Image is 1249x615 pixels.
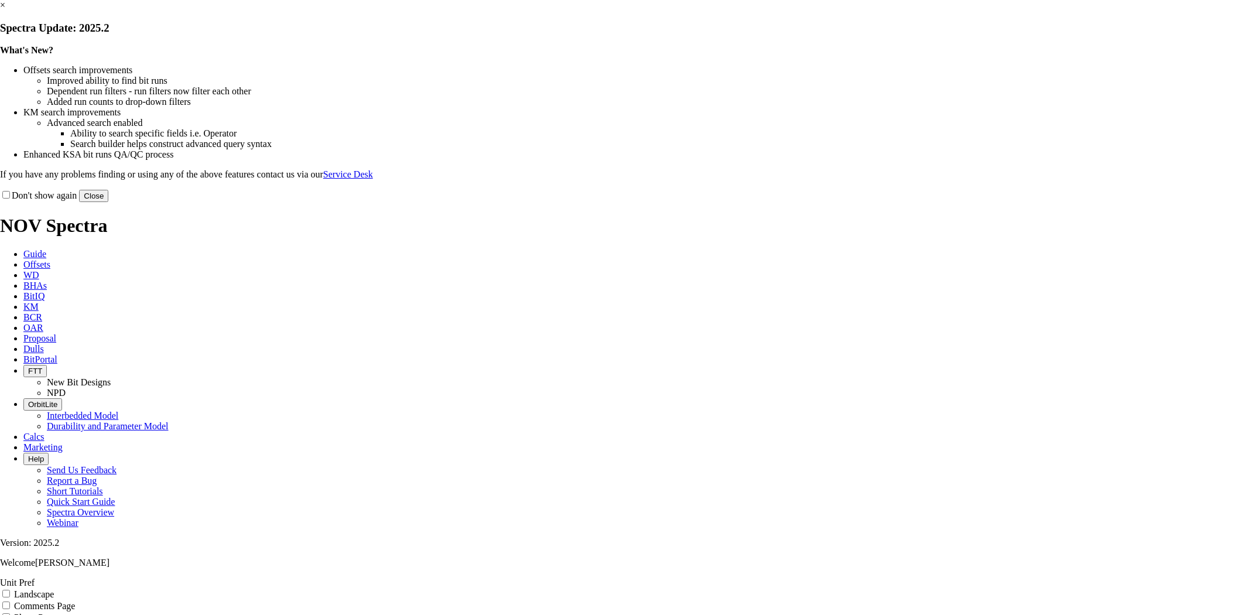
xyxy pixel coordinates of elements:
[47,518,78,528] a: Webinar
[23,354,57,364] span: BitPortal
[23,333,56,343] span: Proposal
[23,65,1249,76] li: Offsets search improvements
[23,281,47,291] span: BHAs
[47,476,97,486] a: Report a Bug
[47,465,117,475] a: Send Us Feedback
[23,270,39,280] span: WD
[47,388,66,398] a: NPD
[70,128,1249,139] li: Ability to search specific fields i.e. Operator
[47,507,114,517] a: Spectra Overview
[23,291,45,301] span: BitIQ
[23,107,1249,118] li: KM search improvements
[70,139,1249,149] li: Search builder helps construct advanced query syntax
[14,589,54,599] label: Landscape
[23,249,46,259] span: Guide
[47,76,1249,86] li: Improved ability to find bit runs
[28,367,42,375] span: FTT
[47,377,111,387] a: New Bit Designs
[47,486,103,496] a: Short Tutorials
[23,442,63,452] span: Marketing
[2,191,10,199] input: Don't show again
[23,344,44,354] span: Dulls
[23,302,39,312] span: KM
[23,432,45,442] span: Calcs
[47,118,1249,128] li: Advanced search enabled
[35,558,109,568] span: [PERSON_NAME]
[23,149,1249,160] li: Enhanced KSA bit runs QA/QC process
[79,190,108,202] button: Close
[47,411,118,421] a: Interbedded Model
[28,455,44,463] span: Help
[14,601,75,611] label: Comments Page
[23,259,50,269] span: Offsets
[47,97,1249,107] li: Added run counts to drop-down filters
[47,421,169,431] a: Durability and Parameter Model
[47,86,1249,97] li: Dependent run filters - run filters now filter each other
[47,497,115,507] a: Quick Start Guide
[23,323,43,333] span: OAR
[323,169,373,179] a: Service Desk
[23,312,42,322] span: BCR
[28,400,57,409] span: OrbitLite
